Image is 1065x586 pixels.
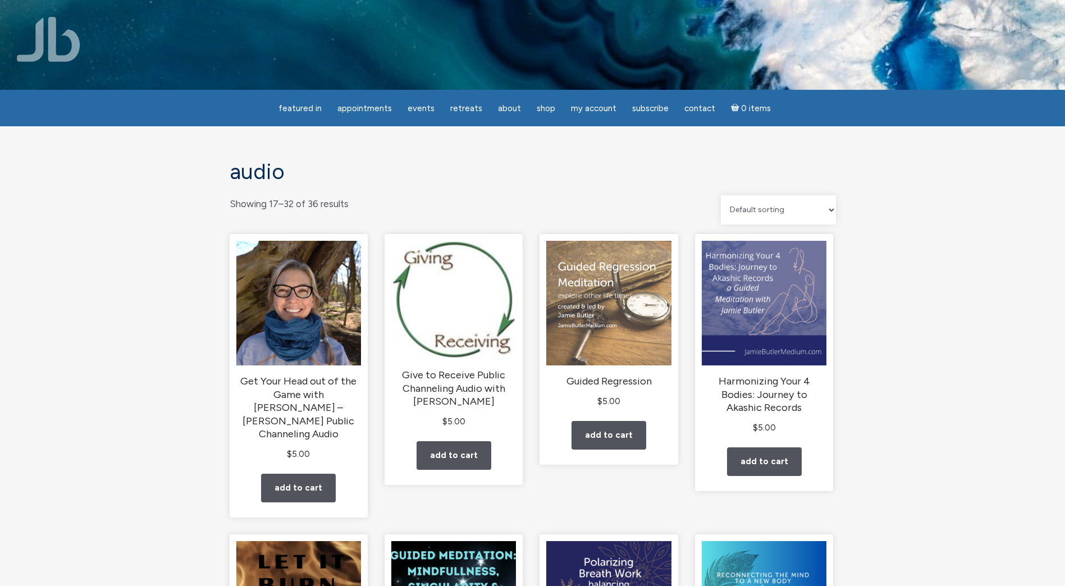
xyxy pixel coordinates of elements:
a: My Account [564,98,623,120]
h2: Harmonizing Your 4 Bodies: Journey to Akashic Records [702,375,826,415]
a: Add to cart: “Guided Regression” [572,421,646,450]
a: Events [401,98,441,120]
p: Showing 17–32 of 36 results [230,195,349,213]
bdi: 5.00 [442,416,465,427]
a: About [491,98,528,120]
span: Retreats [450,103,482,113]
a: Add to cart: “Give to Receive Public Channeling Audio with Jamie Butler” [417,441,491,470]
select: Shop order [721,195,836,225]
a: Harmonizing Your 4 Bodies: Journey to Akashic Records $5.00 [702,241,826,435]
span: $ [442,416,447,427]
span: About [498,103,521,113]
a: Add to cart: “Get Your Head out of the Game with Seth - Jamie Butler Public Channeling Audio” [261,474,336,502]
bdi: 5.00 [753,423,776,433]
img: Jamie Butler. The Everyday Medium [17,17,80,62]
a: Retreats [444,98,489,120]
span: featured in [278,103,322,113]
bdi: 5.00 [287,449,310,459]
span: Contact [684,103,715,113]
h2: Guided Regression [546,375,671,388]
a: featured in [272,98,328,120]
a: Shop [530,98,562,120]
span: $ [597,396,602,406]
img: Harmonizing Your 4 Bodies: Journey to Akashic Records [702,241,826,365]
span: $ [753,423,758,433]
h1: Audio [230,160,836,184]
a: Appointments [331,98,399,120]
h2: Give to Receive Public Channeling Audio with [PERSON_NAME] [391,369,516,409]
bdi: 5.00 [597,396,620,406]
a: Give to Receive Public Channeling Audio with [PERSON_NAME] $5.00 [391,241,516,428]
span: Shop [537,103,555,113]
img: Guided Regression [546,241,671,365]
img: Get Your Head out of the Game with Seth - Jamie Butler Public Channeling Audio [236,241,361,365]
span: Subscribe [632,103,669,113]
a: Subscribe [625,98,675,120]
a: Guided Regression $5.00 [546,241,671,409]
a: Add to cart: “Harmonizing Your 4 Bodies: Journey to Akashic Records” [727,447,802,476]
a: Contact [678,98,722,120]
img: Give to Receive Public Channeling Audio with Jamie Butler [391,241,516,359]
span: Appointments [337,103,392,113]
a: Cart0 items [724,97,778,120]
span: 0 items [741,104,771,113]
span: My Account [571,103,616,113]
i: Cart [731,103,742,113]
span: $ [287,449,292,459]
a: Get Your Head out of the Game with [PERSON_NAME] – [PERSON_NAME] Public Channeling Audio $5.00 [236,241,361,461]
h2: Get Your Head out of the Game with [PERSON_NAME] – [PERSON_NAME] Public Channeling Audio [236,375,361,441]
span: Events [408,103,435,113]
